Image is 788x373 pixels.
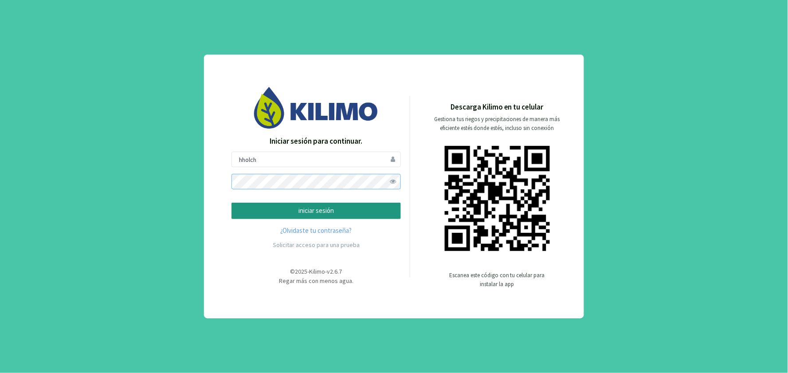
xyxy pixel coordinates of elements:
[279,277,353,285] span: Regar más con menos agua.
[445,146,550,251] img: qr code
[231,203,401,219] button: iniciar sesión
[448,271,546,289] p: Escanea este código con tu celular para instalar la app
[429,115,565,133] p: Gestiona tus riegos y precipitaciones de manera más eficiente estés donde estés, incluso sin cone...
[325,267,327,275] span: -
[308,267,310,275] span: -
[290,267,295,275] span: ©
[231,136,401,147] p: Iniciar sesión para continuar.
[295,267,308,275] span: 2025
[273,241,360,249] a: Solicitar acceso para una prueba
[231,226,401,236] a: ¿Olvidaste tu contraseña?
[231,152,401,167] input: Usuario
[310,267,325,275] span: Kilimo
[451,102,544,113] p: Descarga Kilimo en tu celular
[327,267,342,275] span: v2.6.7
[239,206,393,216] p: iniciar sesión
[254,87,378,128] img: Image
